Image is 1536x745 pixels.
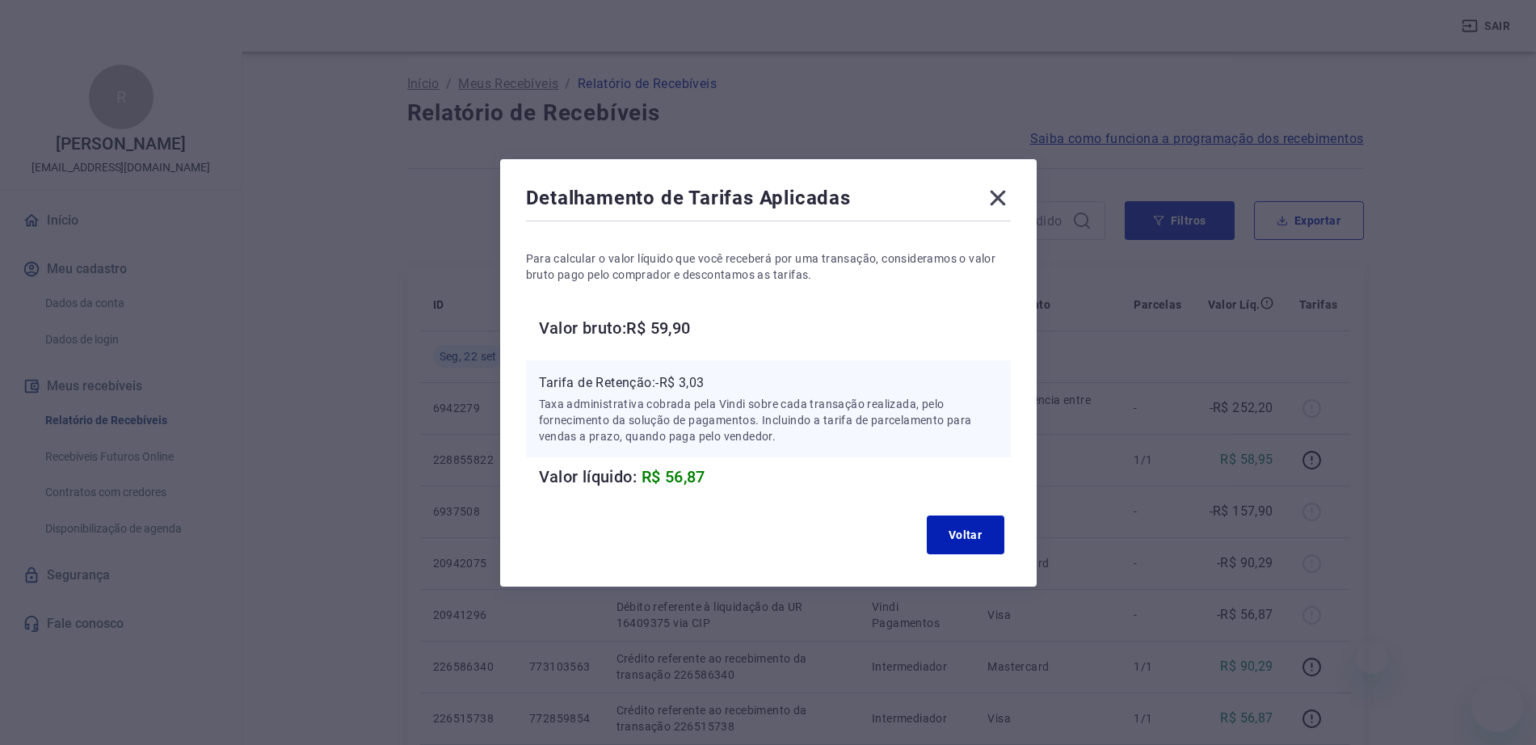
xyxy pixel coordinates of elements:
[539,315,1011,341] h6: Valor bruto: R$ 59,90
[927,516,1004,554] button: Voltar
[526,185,1011,217] div: Detalhamento de Tarifas Aplicadas
[526,250,1011,283] p: Para calcular o valor líquido que você receberá por uma transação, consideramos o valor bruto pag...
[539,464,1011,490] h6: Valor líquido:
[1471,680,1523,732] iframe: Botão para abrir a janela de mensagens
[539,396,998,444] p: Taxa administrativa cobrada pela Vindi sobre cada transação realizada, pelo fornecimento da soluç...
[1356,642,1388,674] iframe: Fechar mensagem
[642,467,705,486] span: R$ 56,87
[539,373,998,393] p: Tarifa de Retenção: -R$ 3,03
